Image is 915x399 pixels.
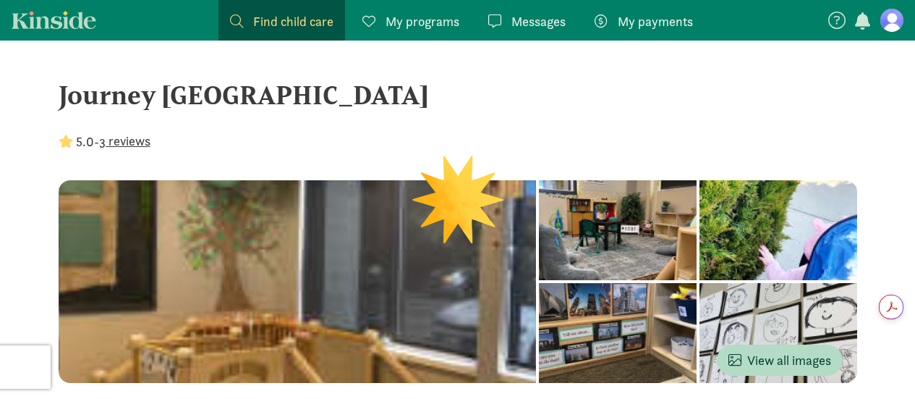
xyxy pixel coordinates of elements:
[253,12,333,31] span: Find child care
[386,12,459,31] span: My programs
[728,350,831,370] span: View all images
[76,133,94,150] strong: 5.0
[618,12,693,31] span: My payments
[59,132,150,151] div: -
[12,11,96,29] a: Kinside
[99,131,150,151] button: 3 reviews
[59,75,857,114] div: Journey [GEOGRAPHIC_DATA]
[511,12,566,31] span: Messages
[717,345,843,376] button: View all images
